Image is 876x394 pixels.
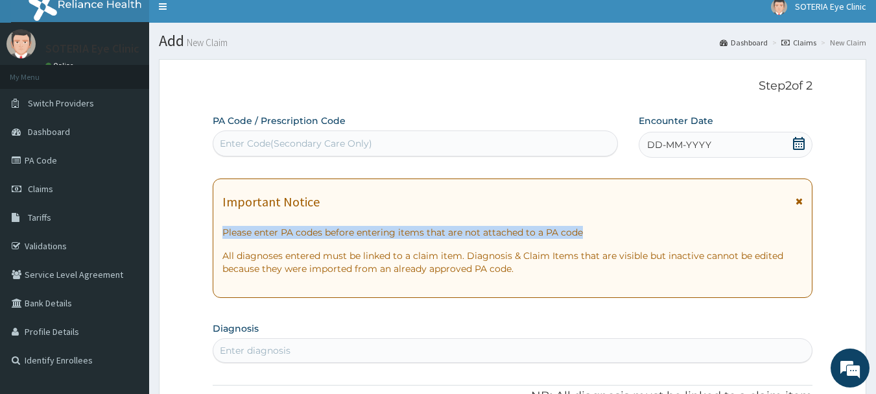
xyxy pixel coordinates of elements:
span: Tariffs [28,212,51,223]
div: Minimize live chat window [213,6,244,38]
div: Chat with us now [67,73,218,90]
p: SOTERIA Eye Clinic [45,43,139,55]
a: Claims [781,37,816,48]
span: SOTERIA Eye Clinic [795,1,866,12]
img: d_794563401_company_1708531726252_794563401 [24,65,53,97]
label: Diagnosis [213,322,259,335]
small: New Claim [184,38,228,47]
h1: Add [159,32,866,49]
p: Please enter PA codes before entering items that are not attached to a PA code [222,226,803,239]
div: Enter diagnosis [220,344,290,357]
h1: Important Notice [222,195,320,209]
span: Dashboard [28,126,70,138]
a: Online [45,61,77,70]
textarea: Type your message and hit 'Enter' [6,259,247,304]
div: Enter Code(Secondary Care Only) [220,137,372,150]
p: All diagnoses entered must be linked to a claim item. Diagnosis & Claim Items that are visible bu... [222,249,803,275]
span: Claims [28,183,53,195]
span: DD-MM-YYYY [647,138,711,151]
label: Encounter Date [639,114,713,127]
li: New Claim [818,37,866,48]
span: Switch Providers [28,97,94,109]
a: Dashboard [720,37,768,48]
img: User Image [6,29,36,58]
span: We're online! [75,116,179,247]
p: Step 2 of 2 [213,79,813,93]
label: PA Code / Prescription Code [213,114,346,127]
